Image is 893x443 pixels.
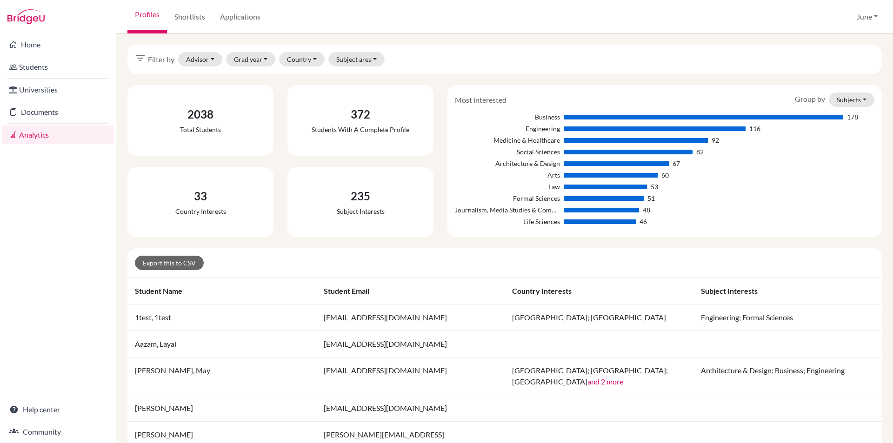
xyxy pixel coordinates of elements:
[135,256,204,270] a: Export this to CSV
[455,217,560,226] div: Life Sciences
[749,124,760,133] div: 116
[643,205,650,215] div: 48
[712,135,719,145] div: 92
[316,357,505,395] td: [EMAIL_ADDRESS][DOMAIN_NAME]
[2,80,114,99] a: Universities
[455,112,560,122] div: Business
[180,125,221,134] div: Total students
[2,400,114,419] a: Help center
[505,304,693,331] td: [GEOGRAPHIC_DATA]; [GEOGRAPHIC_DATA]
[316,304,505,331] td: [EMAIL_ADDRESS][DOMAIN_NAME]
[316,395,505,422] td: [EMAIL_ADDRESS][DOMAIN_NAME]
[2,103,114,121] a: Documents
[279,52,325,66] button: Country
[587,376,623,387] button: and 2 more
[788,93,881,107] div: Group by
[226,52,276,66] button: Grad year
[135,53,146,64] i: filter_list
[148,54,174,65] span: Filter by
[127,331,316,357] td: Aazam, Layal
[127,357,316,395] td: [PERSON_NAME], May
[693,304,882,331] td: Engineering; Formal Sciences
[127,304,316,331] td: 1test, 1test
[178,52,222,66] button: Advisor
[847,112,858,122] div: 178
[455,124,560,133] div: Engineering
[693,357,882,395] td: Architecture & Design; Business; Engineering
[127,395,316,422] td: [PERSON_NAME]
[651,182,658,192] div: 53
[337,188,385,205] div: 235
[2,58,114,76] a: Students
[7,9,45,24] img: Bridge-U
[448,94,513,106] div: Most interested
[127,278,316,304] th: Student name
[455,205,560,215] div: Journalism, Media Studies & Communication
[455,159,560,168] div: Architecture & Design
[696,147,704,157] div: 82
[505,278,693,304] th: Country interests
[316,331,505,357] td: [EMAIL_ADDRESS][DOMAIN_NAME]
[455,193,560,203] div: Formal Sciences
[853,8,882,26] button: June
[661,170,669,180] div: 60
[175,206,226,216] div: Country interests
[829,93,874,107] button: Subjects
[337,206,385,216] div: Subject interests
[316,278,505,304] th: Student email
[312,125,409,134] div: Students with a complete profile
[455,182,560,192] div: Law
[2,35,114,54] a: Home
[455,170,560,180] div: Arts
[455,135,560,145] div: Medicine & Healthcare
[2,126,114,144] a: Analytics
[640,217,647,226] div: 46
[312,106,409,123] div: 372
[455,147,560,157] div: Social Sciences
[673,159,680,168] div: 67
[328,52,385,66] button: Subject area
[505,357,693,395] td: [GEOGRAPHIC_DATA]; [GEOGRAPHIC_DATA]; [GEOGRAPHIC_DATA]
[647,193,655,203] div: 51
[693,278,882,304] th: Subject interests
[2,423,114,441] a: Community
[180,106,221,123] div: 2038
[175,188,226,205] div: 33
